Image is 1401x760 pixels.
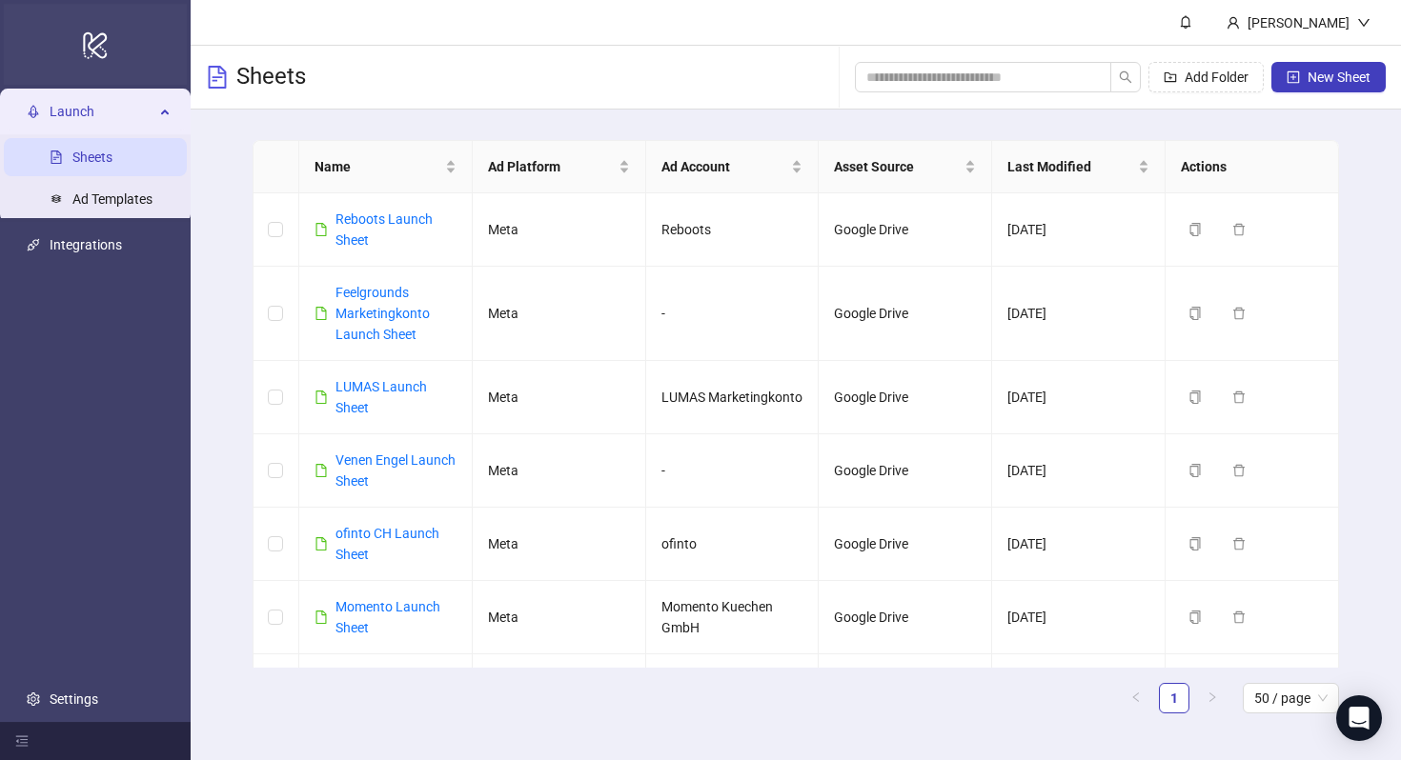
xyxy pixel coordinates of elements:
[1188,610,1202,624] span: copy
[335,526,439,562] a: ofinto CH Launch Sheet
[992,434,1166,508] td: [DATE]
[1207,691,1218,703] span: right
[1287,70,1300,84] span: plus-square
[1188,223,1202,236] span: copy
[646,581,820,654] td: Momento Kuechen GmbH
[646,434,820,508] td: -
[819,508,992,581] td: Google Drive
[488,156,615,177] span: Ad Platform
[473,361,646,434] td: Meta
[315,223,328,236] span: file
[1164,70,1177,84] span: folder-add
[1130,691,1142,703] span: left
[335,379,427,415] a: LUMAS Launch Sheet
[819,434,992,508] td: Google Drive
[1271,62,1386,92] button: New Sheet
[335,599,440,635] a: Momento Launch Sheet
[473,267,646,361] td: Meta
[661,156,788,177] span: Ad Account
[473,193,646,267] td: Meta
[1232,537,1246,550] span: delete
[1240,12,1357,33] div: [PERSON_NAME]
[1160,684,1188,712] a: 1
[834,156,961,177] span: Asset Source
[1254,684,1328,712] span: 50 / page
[72,150,112,165] a: Sheets
[992,654,1166,728] td: [DATE]
[992,508,1166,581] td: [DATE]
[27,105,40,118] span: rocket
[315,307,328,320] span: file
[1308,70,1371,85] span: New Sheet
[50,691,98,707] a: Settings
[1336,695,1382,741] div: Open Intercom Messenger
[1243,683,1339,713] div: Page Size
[992,193,1166,267] td: [DATE]
[473,581,646,654] td: Meta
[1197,683,1228,713] button: right
[15,734,29,748] span: menu-fold
[819,361,992,434] td: Google Drive
[1179,15,1192,29] span: bell
[992,361,1166,434] td: [DATE]
[1185,70,1249,85] span: Add Folder
[1357,16,1371,30] span: down
[1121,683,1151,713] button: left
[646,267,820,361] td: -
[1188,307,1202,320] span: copy
[1232,223,1246,236] span: delete
[1119,70,1132,84] span: search
[819,267,992,361] td: Google Drive
[473,434,646,508] td: Meta
[646,508,820,581] td: ofinto
[1232,390,1246,404] span: delete
[335,211,433,248] a: Reboots Launch Sheet
[819,141,992,193] th: Asset Source
[992,581,1166,654] td: [DATE]
[1159,683,1189,713] li: 1
[646,193,820,267] td: Reboots
[1007,156,1134,177] span: Last Modified
[50,92,154,130] span: Launch
[819,193,992,267] td: Google Drive
[315,537,328,550] span: file
[335,285,430,342] a: Feelgrounds Marketingkonto Launch Sheet
[335,452,456,489] a: Venen Engel Launch Sheet
[315,610,328,624] span: file
[992,141,1166,193] th: Last Modified
[1197,683,1228,713] li: Next Page
[1166,141,1339,193] th: Actions
[1148,62,1264,92] button: Add Folder
[1232,610,1246,624] span: delete
[50,237,122,252] a: Integrations
[646,361,820,434] td: LUMAS Marketingkonto
[1121,683,1151,713] li: Previous Page
[299,141,473,193] th: Name
[473,141,646,193] th: Ad Platform
[72,191,152,207] a: Ad Templates
[315,464,328,477] span: file
[819,654,992,728] td: Google Drive
[1188,390,1202,404] span: copy
[315,156,441,177] span: Name
[473,654,646,728] td: Meta
[315,390,328,404] span: file
[236,62,306,92] h3: Sheets
[1188,537,1202,550] span: copy
[1188,464,1202,477] span: copy
[1232,307,1246,320] span: delete
[646,654,820,728] td: 7Hauben Online Kurse
[646,141,820,193] th: Ad Account
[473,508,646,581] td: Meta
[1227,16,1240,30] span: user
[1232,464,1246,477] span: delete
[206,66,229,89] span: file-text
[819,581,992,654] td: Google Drive
[992,267,1166,361] td: [DATE]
